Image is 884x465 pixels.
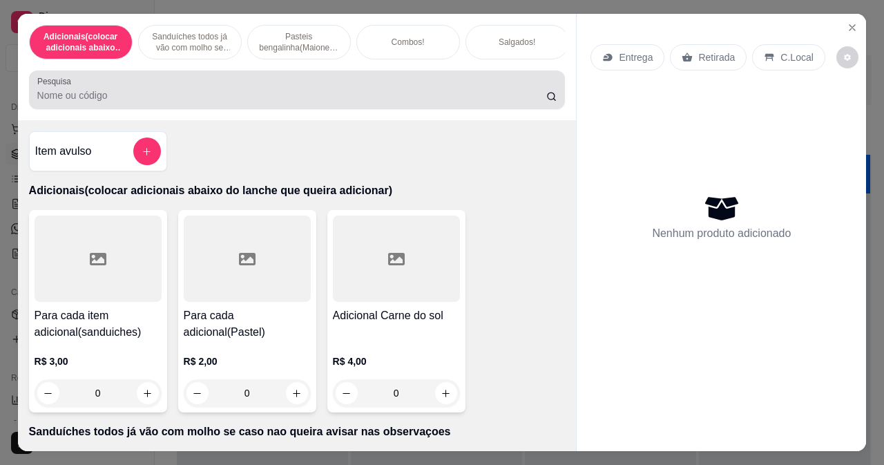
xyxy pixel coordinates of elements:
p: Sanduíches todos já vão com molho se caso nao queira avisar nas observaçoes [29,424,566,440]
p: C.Local [780,50,813,64]
input: Pesquisa [37,88,546,102]
button: decrease-product-quantity [37,382,59,404]
h4: Para cada item adicional(sanduiches) [35,307,162,341]
p: Adicionais(colocar adicionais abaixo do lanche que queira adicionar) [41,31,121,53]
p: Salgados! [499,37,535,48]
p: Nenhum produto adicionado [652,225,791,242]
p: Sanduíches todos já vão com molho se caso nao queira avisar nas observaçoes [150,31,230,53]
p: Retirada [698,50,735,64]
button: add-separate-item [133,137,161,165]
button: increase-product-quantity [435,382,457,404]
button: decrease-product-quantity [336,382,358,404]
h4: Item avulso [35,143,92,160]
button: increase-product-quantity [286,382,308,404]
p: Adicionais(colocar adicionais abaixo do lanche que queira adicionar) [29,182,566,199]
h4: Para cada adicional(Pastel) [184,307,311,341]
button: increase-product-quantity [137,382,159,404]
button: Close [841,17,863,39]
button: decrease-product-quantity [186,382,209,404]
p: R$ 4,00 [333,354,460,368]
h4: Adicional Carne do sol [333,307,460,324]
label: Pesquisa [37,75,76,87]
p: Pasteis bengalinha(Maionese temperada ou caso queira milho e azeitona nos pasteis colocar nas obs... [259,31,339,53]
p: Combos! [392,37,425,48]
button: decrease-product-quantity [836,46,858,68]
p: R$ 3,00 [35,354,162,368]
p: R$ 2,00 [184,354,311,368]
p: Entrega [619,50,653,64]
